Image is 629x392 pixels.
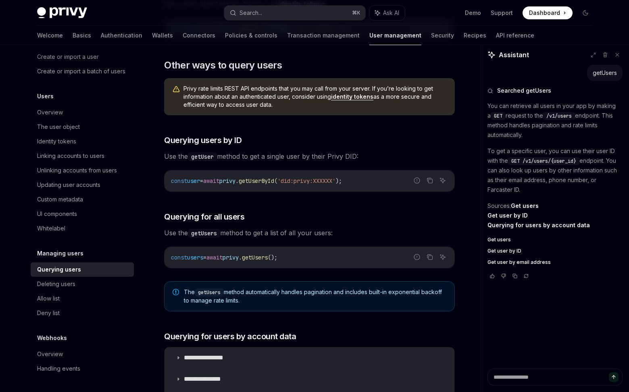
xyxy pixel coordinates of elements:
div: Deleting users [37,279,75,289]
div: Linking accounts to users [37,151,104,161]
h5: Users [37,91,54,101]
a: Get user by email address [487,259,623,265]
div: Unlinking accounts from users [37,166,117,175]
a: Linking accounts to users [31,149,134,163]
a: Querying for users by account data [487,222,590,229]
button: Report incorrect code [412,175,422,186]
a: Support [491,9,513,17]
span: Assistant [499,50,529,60]
span: Dashboard [529,9,560,17]
a: Updating user accounts [31,178,134,192]
span: Use the method to get a list of all your users: [164,227,455,239]
div: Allow list [37,294,60,303]
span: ( [274,177,277,185]
p: Sources: [487,201,623,230]
button: Send message [609,372,619,382]
a: Allow list [31,291,134,306]
span: GET /v1/users/{user_id} [511,158,576,164]
a: Deny list [31,306,134,320]
a: Create or import a batch of users [31,64,134,79]
h5: Managing users [37,249,83,258]
a: Deleting users [31,277,134,291]
a: Wallets [152,26,173,45]
span: Get user by email address [487,259,551,265]
button: Report incorrect code [412,252,422,262]
a: Whitelabel [31,221,134,236]
a: Get user by ID [487,212,528,219]
svg: Warning [172,85,180,93]
a: Custom metadata [31,192,134,207]
a: Identity tokens [31,134,134,149]
span: The method automatically handles pagination and includes built-in exponential backoff to manage r... [184,288,446,305]
div: Handling events [37,364,80,373]
span: Use the method to get a single user by their Privy DID: [164,151,455,162]
span: Get users [487,236,511,243]
span: const [171,177,187,185]
p: You can retrieve all users in your app by making a request to the endpoint. This method handles p... [487,101,623,140]
span: /v1/users [546,113,572,119]
button: Searched getUsers [487,87,623,95]
span: privy [223,254,239,261]
a: Unlinking accounts from users [31,163,134,178]
a: Security [431,26,454,45]
div: Overview [37,108,63,117]
div: Overview [37,349,63,359]
a: Basics [73,26,91,45]
a: Get user by ID [487,248,623,254]
span: Searched getUsers [497,87,551,95]
button: Ask AI [437,252,448,262]
a: identity tokens [331,93,373,100]
a: Connectors [183,26,215,45]
p: To get a specific user, you can use their user ID with the endpoint. You can also look up users b... [487,146,623,195]
a: Policies & controls [225,26,277,45]
span: Querying users by ID [164,135,242,146]
a: The user object [31,120,134,134]
button: Ask AI [437,175,448,186]
span: await [203,177,219,185]
span: . [239,254,242,261]
code: getUsers [188,229,220,238]
a: Get users [511,202,539,209]
button: Toggle dark mode [579,6,592,19]
span: const [171,254,187,261]
a: Transaction management [287,26,360,45]
a: Overview [31,105,134,120]
div: Updating user accounts [37,180,100,190]
span: = [200,177,203,185]
h5: Webhooks [37,333,67,343]
span: GET [494,113,502,119]
span: Privy rate limits REST API endpoints that you may call from your server. If you’re looking to get... [183,85,447,109]
span: Get user by ID [487,248,521,254]
a: Overview [31,347,134,361]
button: Copy the contents from the code block [425,175,435,186]
a: Dashboard [523,6,573,19]
span: . [235,177,239,185]
a: Demo [465,9,481,17]
span: Ask AI [383,9,399,17]
span: Other ways to query users [164,59,282,72]
code: getUser [188,152,217,161]
code: getUsers [195,288,224,297]
div: Identity tokens [37,137,76,146]
div: Search... [240,8,262,18]
div: Deny list [37,308,60,318]
span: Querying for all users [164,211,244,222]
button: Search...⌘K [224,6,365,20]
span: users [187,254,203,261]
span: ⌘ K [352,10,360,16]
span: getUserById [239,177,274,185]
a: Querying users [31,262,134,277]
a: Get users [487,236,623,243]
span: user [187,177,200,185]
a: UI components [31,207,134,221]
a: Handling events [31,361,134,376]
div: The user object [37,122,80,132]
img: dark logo [37,7,87,19]
a: User management [369,26,421,45]
div: UI components [37,209,77,219]
span: await [206,254,223,261]
span: = [203,254,206,261]
span: (); [268,254,277,261]
button: Ask AI [369,6,405,20]
svg: Note [173,289,179,295]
